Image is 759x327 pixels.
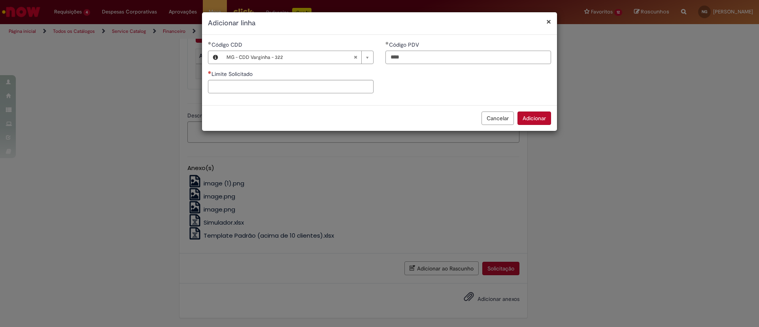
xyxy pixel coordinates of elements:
span: Obrigatório Preenchido [208,42,211,45]
a: MG - CDD Varginha - 322Limpar campo Código CDD [223,51,373,64]
span: Obrigatório Preenchido [385,42,389,45]
span: MG - CDD Varginha - 322 [227,51,353,64]
input: Código PDV [385,51,551,64]
button: Cancelar [481,112,514,125]
span: Necessários [208,71,211,74]
button: Código CDD, Visualizar este registro MG - CDD Varginha - 322 [208,51,223,64]
input: Limite Solicitado [208,80,374,93]
h2: Adicionar linha [208,18,551,28]
span: Código PDV [389,41,421,48]
button: Fechar modal [546,17,551,26]
button: Adicionar [517,112,551,125]
span: Limite Solicitado [211,70,254,77]
abbr: Limpar campo Código CDD [349,51,361,64]
span: Necessários - Código CDD [211,41,244,48]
